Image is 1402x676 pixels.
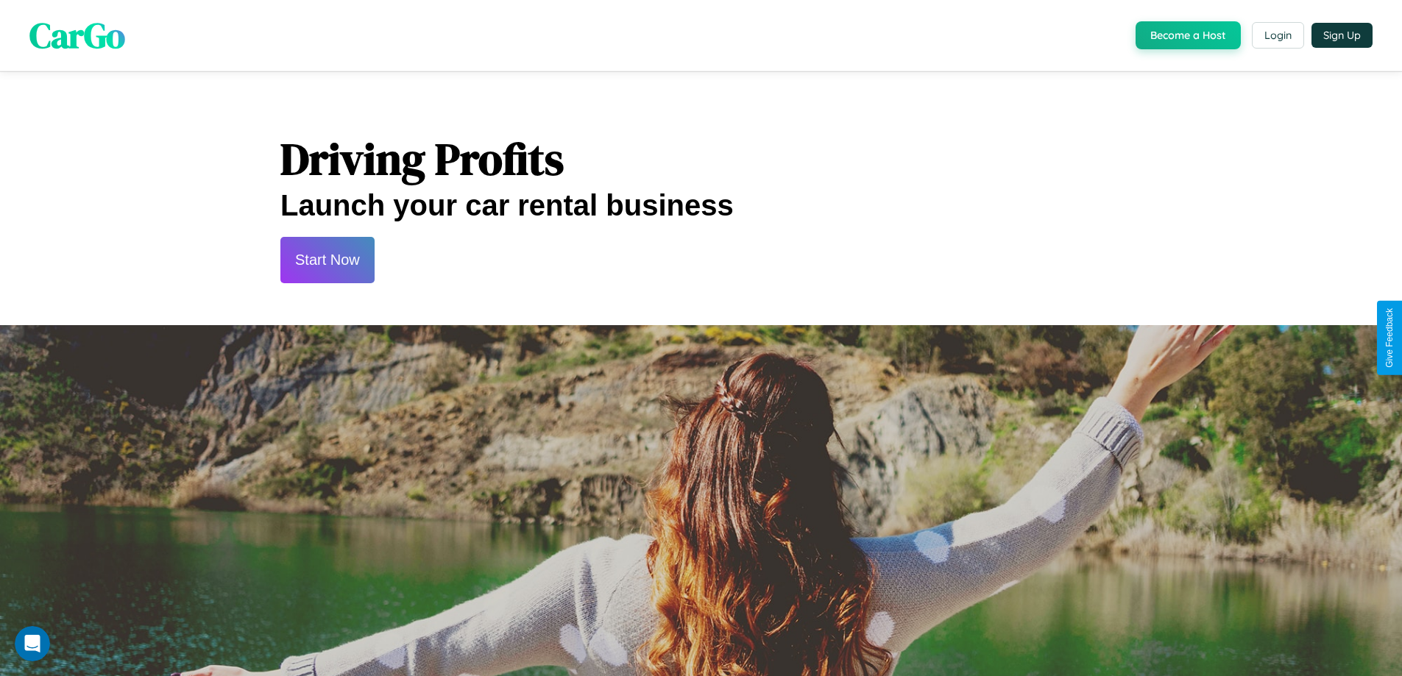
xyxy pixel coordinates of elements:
button: Login [1252,22,1304,49]
button: Sign Up [1311,23,1373,48]
button: Start Now [280,237,375,283]
button: Become a Host [1136,21,1241,49]
span: CarGo [29,11,125,60]
div: Give Feedback [1384,308,1395,368]
h2: Launch your car rental business [280,189,1122,222]
iframe: Intercom live chat [15,626,50,661]
h1: Driving Profits [280,129,1122,189]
